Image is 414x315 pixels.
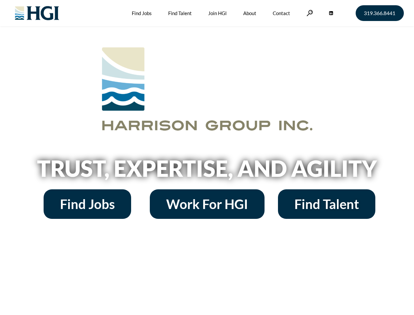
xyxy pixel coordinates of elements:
span: Find Jobs [60,198,115,211]
h2: Trust, Expertise, and Agility [20,157,394,179]
span: Find Talent [294,198,359,211]
span: 319.366.8441 [364,10,395,16]
span: Work For HGI [166,198,248,211]
a: Find Talent [278,189,375,219]
a: Work For HGI [150,189,265,219]
a: 319.366.8441 [356,5,404,21]
a: Search [306,10,313,16]
a: Find Jobs [44,189,131,219]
